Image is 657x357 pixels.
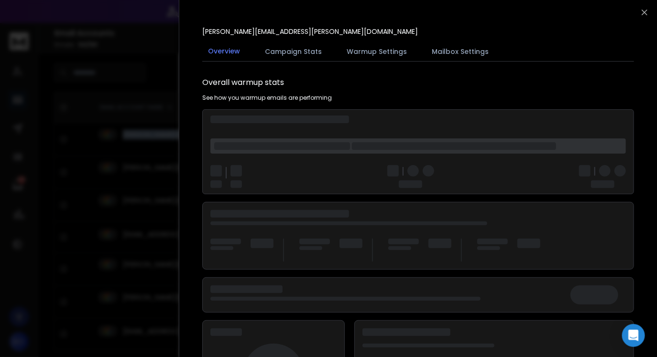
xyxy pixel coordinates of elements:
p: See how you warmup emails are performing [202,94,332,102]
button: Overview [202,41,246,63]
h1: Overall warmup stats [202,77,284,88]
button: Campaign Stats [259,41,328,62]
p: [PERSON_NAME][EMAIL_ADDRESS][PERSON_NAME][DOMAIN_NAME] [202,27,418,36]
button: Mailbox Settings [426,41,494,62]
div: Open Intercom Messenger [622,324,645,347]
button: Warmup Settings [341,41,413,62]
